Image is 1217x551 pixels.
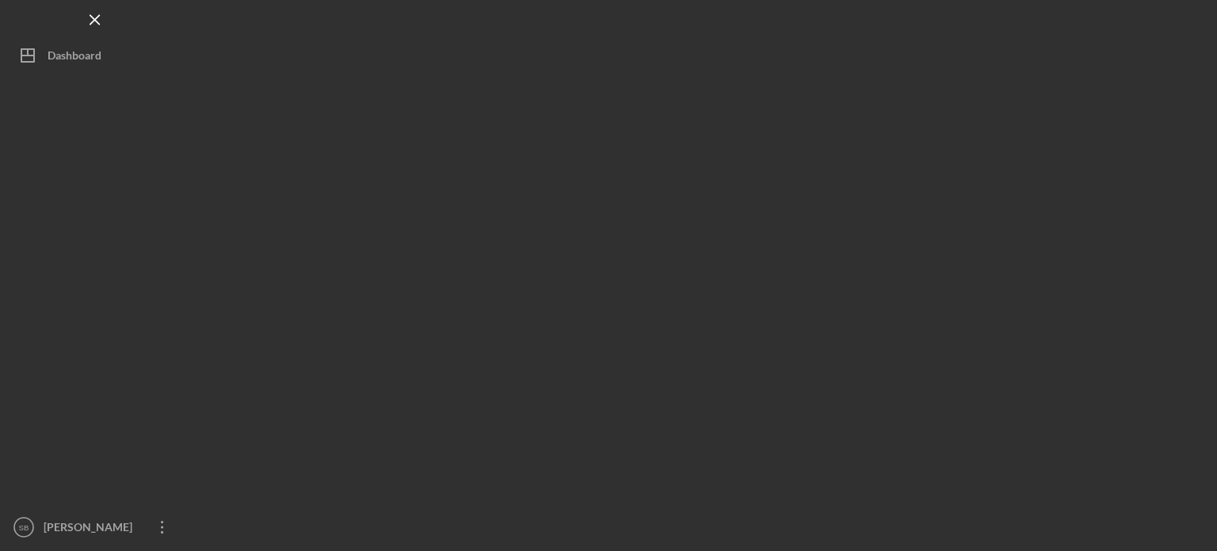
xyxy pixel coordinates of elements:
[48,40,101,75] div: Dashboard
[19,523,29,532] text: SB
[8,511,182,543] button: SB[PERSON_NAME]
[40,511,143,547] div: [PERSON_NAME]
[8,40,182,71] button: Dashboard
